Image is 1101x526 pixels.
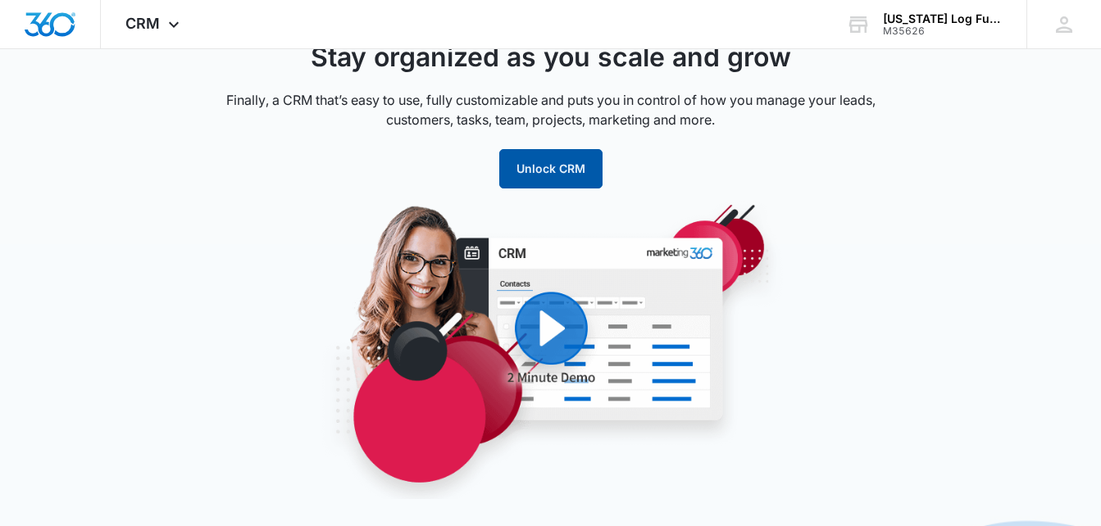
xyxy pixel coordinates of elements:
[883,12,1003,25] div: account name
[499,161,603,175] a: Unlock CRM
[223,38,879,77] h1: Stay organized as you scale and grow
[223,90,879,129] p: Finally, a CRM that’s easy to use, fully customizable and puts you in control of how you manage y...
[883,25,1003,37] div: account id
[125,15,160,32] span: CRM
[239,200,862,499] img: CRM
[499,149,603,188] button: Unlock CRM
